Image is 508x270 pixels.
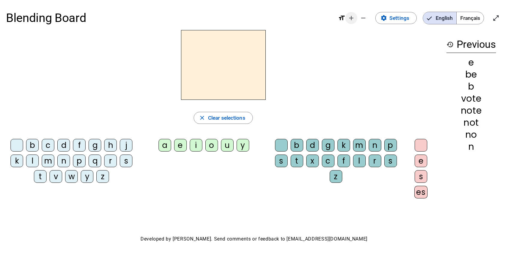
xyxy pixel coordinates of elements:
span: Français [457,12,484,24]
mat-button-toggle-group: Language selection [423,12,484,24]
div: b [26,139,39,152]
div: e [415,155,427,167]
div: s [415,170,427,183]
div: no [446,130,496,139]
div: s [384,155,397,167]
div: i [190,139,202,152]
mat-icon: open_in_full [492,14,500,22]
div: c [322,155,334,167]
div: v [50,170,62,183]
div: u [221,139,234,152]
div: s [120,155,132,167]
mat-icon: format_size [338,14,345,22]
button: Decrease font size [357,12,369,24]
div: x [306,155,319,167]
div: f [337,155,350,167]
div: z [96,170,109,183]
div: e [174,139,187,152]
h1: Blending Board [6,6,332,30]
div: t [291,155,303,167]
div: vote [446,94,496,103]
div: t [34,170,47,183]
button: Increase font size [345,12,357,24]
button: Settings [375,12,417,24]
h3: Previous [446,36,496,53]
div: f [73,139,86,152]
span: Settings [389,14,409,23]
div: g [89,139,101,152]
div: p [73,155,86,167]
div: k [11,155,23,167]
div: m [353,139,366,152]
div: y [81,170,93,183]
div: n [446,142,496,151]
button: Enter full screen [490,12,502,24]
div: l [26,155,39,167]
div: be [446,70,496,79]
div: l [353,155,366,167]
span: Clear selections [208,113,245,122]
div: z [330,170,342,183]
div: w [65,170,78,183]
div: j [120,139,132,152]
mat-icon: close [199,115,206,121]
div: n [369,139,381,152]
div: r [104,155,117,167]
div: es [414,186,427,198]
div: note [446,106,496,115]
div: n [57,155,70,167]
p: Developed by [PERSON_NAME]. Send comments or feedback to [EMAIL_ADDRESS][DOMAIN_NAME] [6,235,502,244]
div: s [275,155,288,167]
div: m [42,155,54,167]
mat-icon: remove [360,14,367,22]
div: not [446,118,496,127]
div: q [89,155,101,167]
mat-icon: settings [380,15,387,22]
mat-icon: history [446,41,454,48]
div: b [291,139,303,152]
div: d [306,139,319,152]
div: d [57,139,70,152]
div: b [446,82,496,91]
div: h [104,139,117,152]
div: k [337,139,350,152]
div: g [322,139,334,152]
button: Clear selections [194,112,252,124]
div: p [384,139,397,152]
span: English [423,12,456,24]
div: r [369,155,381,167]
mat-icon: add [348,14,355,22]
div: o [205,139,218,152]
div: e [446,58,496,67]
div: a [159,139,171,152]
div: c [42,139,54,152]
div: y [237,139,249,152]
